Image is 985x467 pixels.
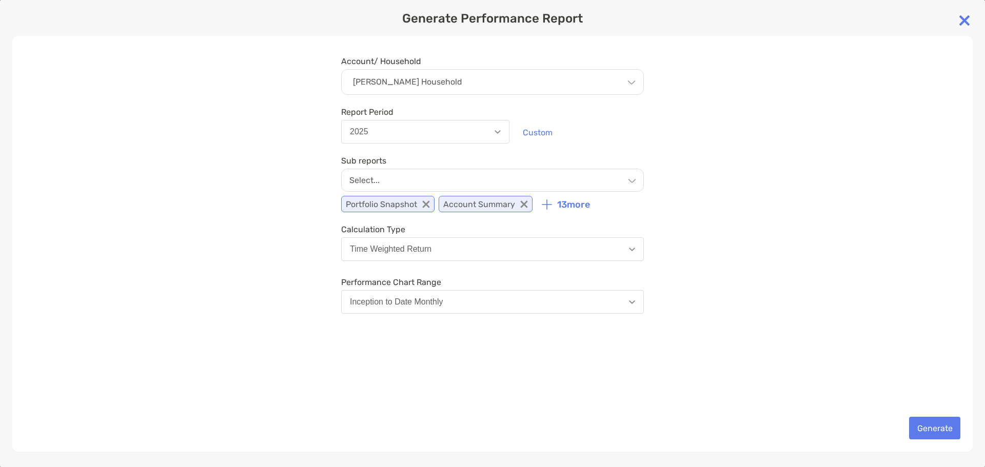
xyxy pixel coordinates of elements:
img: close modal icon [954,10,975,31]
p: 13 more [557,199,590,210]
p: Generate Performance Report [12,12,973,25]
img: icon plus [542,199,552,210]
p: Select... [349,175,380,185]
button: Time Weighted Return [341,237,644,261]
img: Open dropdown arrow [629,300,635,304]
p: Portfolio Snapshot [341,196,435,212]
span: Performance Chart Range [341,277,644,287]
img: Open dropdown arrow [629,248,635,251]
button: Generate [909,417,960,439]
span: Report Period [341,107,509,117]
span: Calculation Type [341,225,644,234]
p: [PERSON_NAME] Household [353,77,462,87]
div: 2025 [350,127,368,136]
button: Inception to Date Monthly [341,290,644,314]
button: Custom [515,121,560,144]
button: 2025 [341,120,509,144]
p: Account Summary [439,196,533,212]
img: Open dropdown arrow [495,130,501,134]
div: Time Weighted Return [350,245,431,254]
div: Inception to Date Monthly [350,297,443,307]
label: Account/ Household [341,56,421,66]
label: Sub reports [341,156,386,166]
